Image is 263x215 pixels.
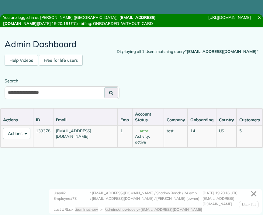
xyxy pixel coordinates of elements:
[3,15,156,26] strong: [EMAIL_ADDRESS][DOMAIN_NAME]
[120,117,130,123] div: Emp.
[239,117,260,123] div: Customers
[105,207,202,212] span: /admins/show?query=[EMAIL_ADDRESS][DOMAIN_NAME]
[202,190,257,196] div: [DATE] 19:20:16 UTC
[216,125,237,148] td: US
[5,78,119,84] label: Search
[3,117,30,123] div: Actions
[5,55,38,66] a: Help Videos
[54,196,90,207] div: Employee#78
[71,207,205,212] div: > >
[118,125,133,148] td: 1
[56,117,115,123] div: Email
[39,55,83,66] a: Free for life users
[256,14,263,21] a: X
[54,207,71,212] div: Last URLs
[117,49,258,55] div: Displaying all 1 Users matching query
[135,111,161,123] div: Account Status
[5,40,258,49] h2: Admin Dashboard
[188,125,216,148] td: 14
[36,117,50,123] div: ID
[239,201,259,208] a: User list
[75,207,98,212] span: /admins/show
[208,15,251,20] a: [URL][DOMAIN_NAME]
[90,196,202,207] div: : [EMAIL_ADDRESS][DOMAIN_NAME] / [PERSON_NAME] (owner)
[54,190,90,196] div: User#2
[247,186,260,201] a: ✕
[90,190,202,196] div: : [EMAIL_ADDRESS][DOMAIN_NAME] / Shadow Ranch / 24 emp.
[135,130,148,133] span: Active
[202,196,257,207] div: [EMAIL_ADDRESS][DOMAIN_NAME]
[190,117,213,123] div: Onboarding
[135,134,161,145] div: Activity: active
[237,125,263,148] td: 5
[185,49,258,54] strong: "[EMAIL_ADDRESS][DOMAIN_NAME]"
[3,128,30,139] button: Actions
[219,117,234,123] div: Country
[164,125,188,148] td: test
[53,125,118,148] td: [EMAIL_ADDRESS][DOMAIN_NAME]
[33,125,53,148] td: 139378
[167,117,185,123] div: Company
